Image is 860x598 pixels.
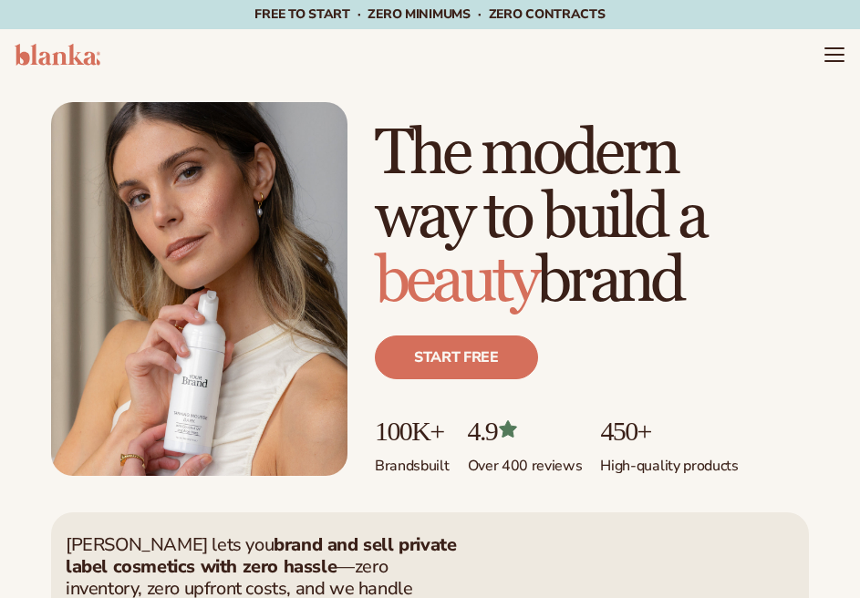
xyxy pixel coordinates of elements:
span: Free to start · ZERO minimums · ZERO contracts [254,5,605,23]
h1: The modern way to build a brand [375,122,809,314]
p: Over 400 reviews [468,446,583,476]
img: Female holding tanning mousse. [51,102,347,476]
a: Start free [375,335,538,379]
p: 100K+ [375,416,450,446]
p: 4.9 [468,416,583,446]
p: Brands built [375,446,450,476]
img: logo [15,44,100,66]
p: High-quality products [600,446,738,476]
summary: Menu [824,44,845,66]
strong: brand and sell private label cosmetics with zero hassle [66,532,456,579]
p: 450+ [600,416,738,446]
span: beauty [375,242,536,320]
